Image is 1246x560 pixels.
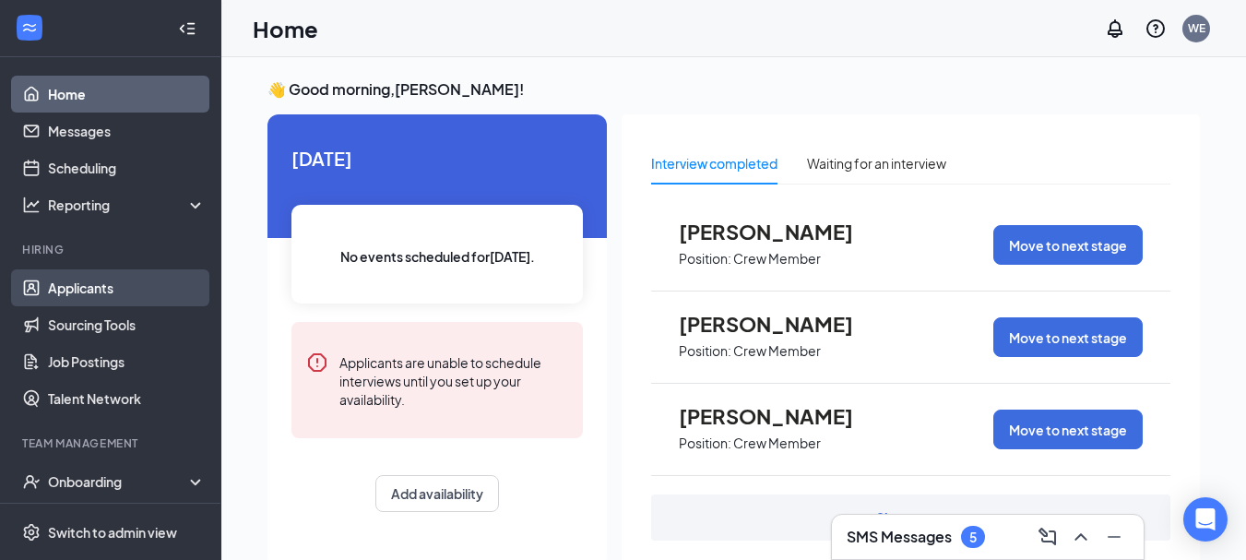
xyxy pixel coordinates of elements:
[876,508,946,527] div: Show more
[1033,522,1062,552] button: ComposeMessage
[48,343,206,380] a: Job Postings
[253,13,318,44] h1: Home
[375,475,499,512] button: Add availability
[993,225,1143,265] button: Move to next stage
[340,246,535,267] span: No events scheduled for [DATE] .
[48,472,190,491] div: Onboarding
[48,500,206,537] a: Team
[48,196,207,214] div: Reporting
[48,269,206,306] a: Applicants
[651,153,777,173] div: Interview completed
[1103,526,1125,548] svg: Minimize
[1188,20,1205,36] div: WE
[48,76,206,113] a: Home
[1183,497,1228,542] div: Open Intercom Messenger
[1066,522,1096,552] button: ChevronUp
[1037,526,1059,548] svg: ComposeMessage
[679,220,882,244] span: [PERSON_NAME]
[48,306,206,343] a: Sourcing Tools
[847,527,952,547] h3: SMS Messages
[178,19,196,38] svg: Collapse
[339,351,568,409] div: Applicants are unable to schedule interviews until you set up your availability.
[22,435,202,451] div: Team Management
[993,410,1143,449] button: Move to next stage
[48,113,206,149] a: Messages
[291,144,583,173] span: [DATE]
[1145,18,1167,40] svg: QuestionInfo
[48,380,206,417] a: Talent Network
[22,242,202,257] div: Hiring
[1099,522,1129,552] button: Minimize
[1104,18,1126,40] svg: Notifications
[733,250,821,268] p: Crew Member
[733,435,821,452] p: Crew Member
[22,472,41,491] svg: UserCheck
[679,435,731,452] p: Position:
[679,342,731,360] p: Position:
[679,250,731,268] p: Position:
[267,79,1200,100] h3: 👋 Good morning, [PERSON_NAME] !
[20,18,39,37] svg: WorkstreamLogo
[306,351,328,374] svg: Error
[679,312,882,336] span: [PERSON_NAME]
[48,523,177,542] div: Switch to admin view
[48,149,206,186] a: Scheduling
[679,404,882,428] span: [PERSON_NAME]
[1070,526,1092,548] svg: ChevronUp
[969,530,977,545] div: 5
[993,317,1143,357] button: Move to next stage
[733,342,821,360] p: Crew Member
[22,523,41,542] svg: Settings
[807,153,946,173] div: Waiting for an interview
[22,196,41,214] svg: Analysis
